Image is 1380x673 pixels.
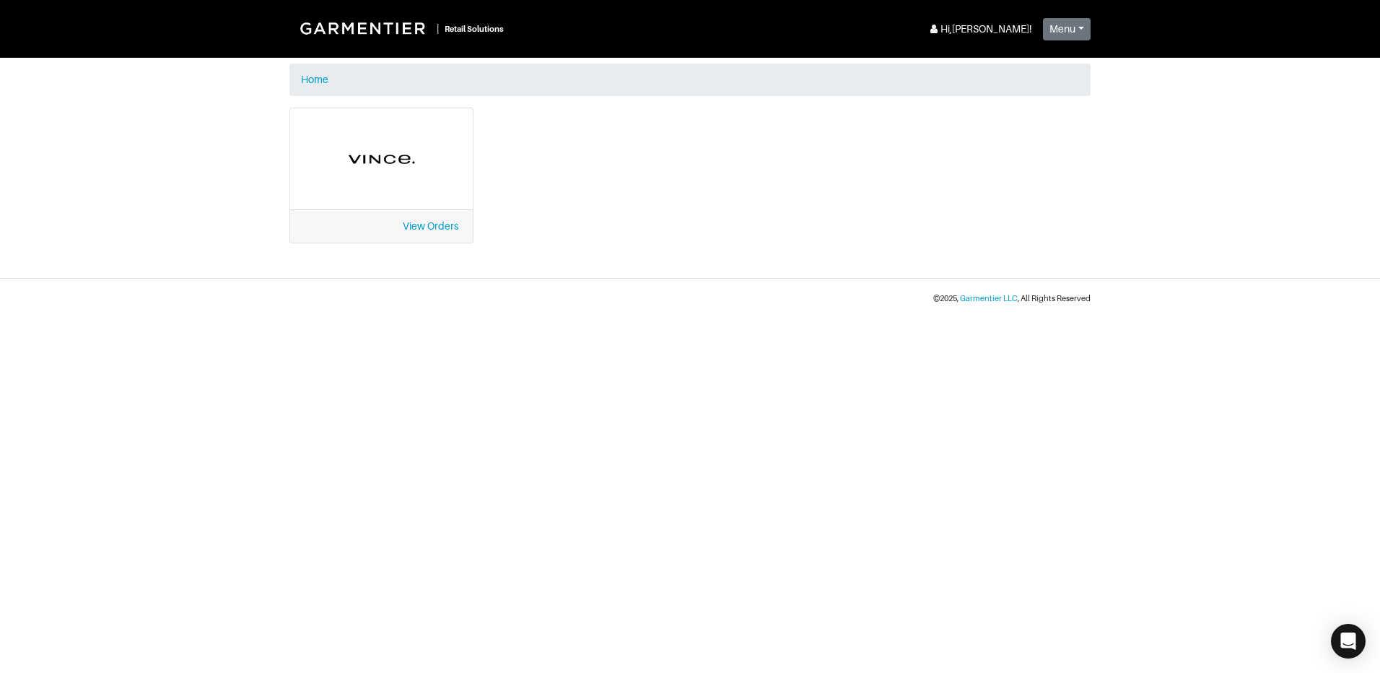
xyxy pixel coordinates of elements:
[927,22,1031,37] div: Hi, [PERSON_NAME] !
[301,74,328,85] a: Home
[305,123,458,195] img: cyAkLTq7csKWtL9WARqkkVaF.png
[292,14,437,42] img: Garmentier
[445,25,504,33] small: Retail Solutions
[933,294,1091,303] small: © 2025 , , All Rights Reserved
[289,12,510,45] a: |Retail Solutions
[289,64,1091,96] nav: breadcrumb
[437,21,439,36] div: |
[1331,624,1366,659] div: Open Intercom Messenger
[960,294,1018,303] a: Garmentier LLC
[1043,18,1091,40] button: Menu
[403,220,458,232] a: View Orders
